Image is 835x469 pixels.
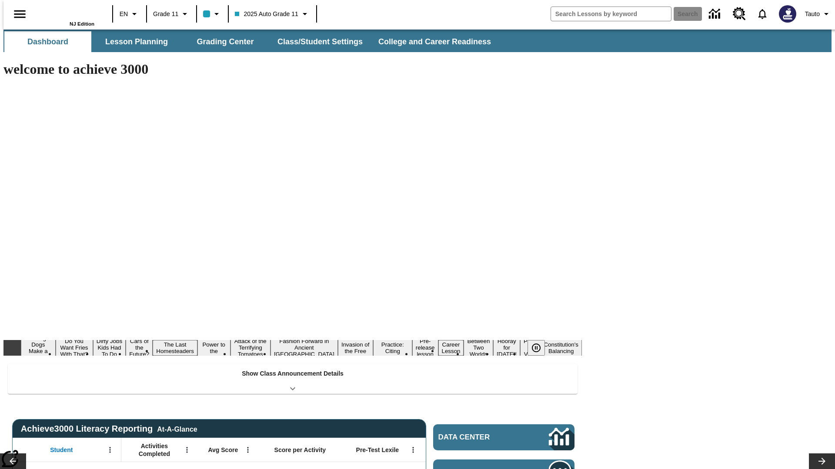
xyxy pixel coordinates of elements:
button: Slide 15 Point of View [520,337,540,359]
button: Slide 10 Mixed Practice: Citing Evidence [373,334,412,362]
button: Pause [528,340,545,356]
div: Show Class Announcement Details [8,364,578,394]
button: Class: 2025 Auto Grade 11, Select your class [231,6,313,22]
button: Dashboard [4,31,91,52]
button: Slide 14 Hooray for Constitution Day! [493,337,520,359]
a: Resource Center, Will open in new tab [728,2,751,26]
button: Select a new avatar [774,3,802,25]
button: Language: EN, Select a language [116,6,144,22]
button: Slide 4 Cars of the Future? [126,337,153,359]
div: Home [38,3,94,26]
span: Student [50,446,73,454]
div: SubNavbar [3,30,832,52]
button: Class/Student Settings [271,31,370,52]
span: Data Center [438,433,520,442]
button: Profile/Settings [802,6,835,22]
button: Slide 3 Dirty Jobs Kids Had To Do [93,337,126,359]
button: College and Career Readiness [371,31,498,52]
button: Open Menu [407,443,420,456]
span: NJ Edition [70,21,94,26]
span: Pre-Test Lexile [356,446,399,454]
span: 2025 Auto Grade 11 [235,10,298,19]
span: Tauto [805,10,820,19]
button: Slide 11 Pre-release lesson [412,337,438,359]
span: Score per Activity [274,446,326,454]
span: Activities Completed [126,442,183,458]
button: Slide 6 Solar Power to the People [197,334,230,362]
button: Open side menu [7,1,33,27]
button: Grade: Grade 11, Select a grade [150,6,194,22]
button: Slide 5 The Last Homesteaders [153,340,197,356]
a: Home [38,4,94,21]
button: Slide 8 Fashion Forward in Ancient Rome [271,337,338,359]
button: Open Menu [241,443,254,456]
div: Pause [528,340,554,356]
h1: welcome to achieve 3000 [3,61,582,77]
img: Avatar [779,5,796,23]
a: Notifications [751,3,774,25]
span: Avg Score [208,446,238,454]
button: Grading Center [182,31,269,52]
button: Slide 13 Between Two Worlds [464,337,493,359]
button: Lesson carousel, Next [809,453,835,469]
button: Slide 2 Do You Want Fries With That? [56,337,93,359]
button: Lesson Planning [93,31,180,52]
button: Slide 1 Diving Dogs Make a Splash [21,334,56,362]
span: Grade 11 [153,10,178,19]
a: Data Center [433,424,574,450]
button: Slide 7 Attack of the Terrifying Tomatoes [230,337,271,359]
div: At-A-Glance [157,424,197,433]
p: Show Class Announcement Details [242,369,344,378]
span: Achieve3000 Literacy Reporting [21,424,197,434]
button: Slide 12 Career Lesson [438,340,464,356]
a: Data Center [704,2,728,26]
input: search field [551,7,671,21]
button: Open Menu [180,443,194,456]
button: Class color is light blue. Change class color [200,6,225,22]
button: Slide 16 The Constitution's Balancing Act [540,334,582,362]
div: SubNavbar [3,31,499,52]
button: Open Menu [104,443,117,456]
button: Slide 9 The Invasion of the Free CD [338,334,373,362]
span: EN [120,10,128,19]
